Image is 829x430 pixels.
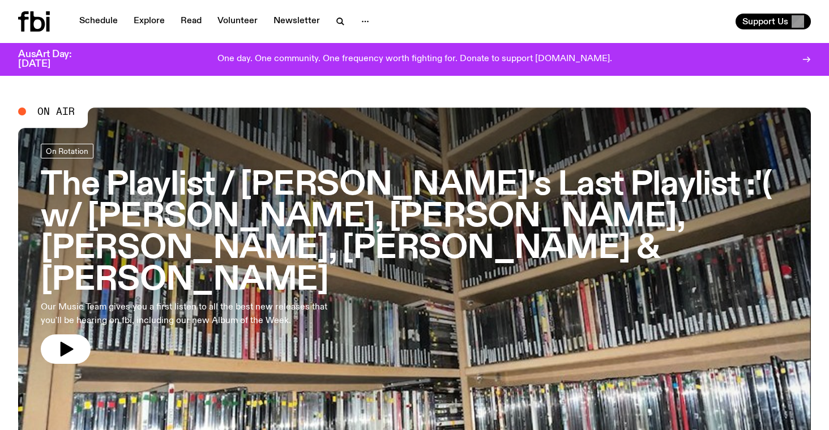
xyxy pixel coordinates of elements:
[742,16,788,27] span: Support Us
[41,144,788,364] a: The Playlist / [PERSON_NAME]'s Last Playlist :'( w/ [PERSON_NAME], [PERSON_NAME], [PERSON_NAME], ...
[46,147,88,155] span: On Rotation
[127,14,172,29] a: Explore
[72,14,125,29] a: Schedule
[41,170,788,296] h3: The Playlist / [PERSON_NAME]'s Last Playlist :'( w/ [PERSON_NAME], [PERSON_NAME], [PERSON_NAME], ...
[174,14,208,29] a: Read
[217,54,612,64] p: One day. One community. One frequency worth fighting for. Donate to support [DOMAIN_NAME].
[41,144,93,158] a: On Rotation
[267,14,327,29] a: Newsletter
[736,14,811,29] button: Support Us
[37,106,75,117] span: On Air
[211,14,264,29] a: Volunteer
[18,50,91,69] h3: AusArt Day: [DATE]
[41,300,331,328] p: Our Music Team gives you a first listen to all the best new releases that you'll be hearing on fb...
